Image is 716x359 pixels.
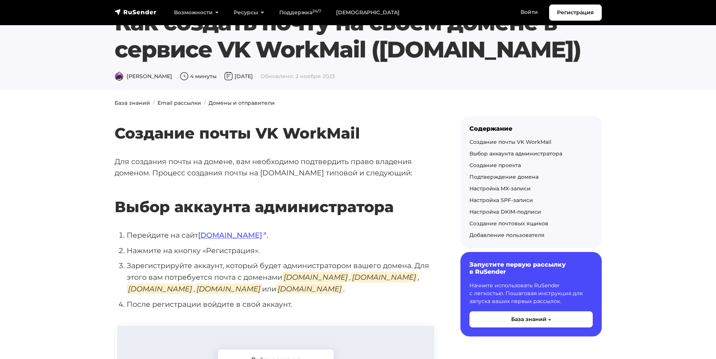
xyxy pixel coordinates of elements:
[115,8,157,16] img: RuSender
[127,229,436,241] li: Перейдите на сайт .
[157,100,201,106] a: Email рассылки
[167,5,226,20] a: Возможности
[469,197,533,204] a: Настройка SPF-записи
[195,284,262,294] em: [DOMAIN_NAME]
[127,299,436,310] li: После регистрации войдите в свой аккаунт.
[276,284,343,294] em: [DOMAIN_NAME]
[226,5,272,20] a: Ресурсы
[513,5,545,20] a: Войти
[549,5,602,21] a: Регистрация
[180,72,189,81] img: Время чтения
[115,102,436,142] h2: Создание почты VK WorkMail
[469,282,593,305] p: Начните использовать RuSender с легкостью. Пошаговая инструкция для запуска ваших первых рассылок.
[469,311,593,327] button: База знаний →
[127,284,194,294] em: [DOMAIN_NAME]
[469,139,551,145] a: Создание почты VK WorkMail
[312,9,321,14] sup: 24/7
[469,208,541,215] a: Настройка DKIM-подписи
[469,150,562,157] a: Выбор аккаунта администратора
[469,185,531,192] a: Настройка MX-записи
[351,272,418,282] em: [DOMAIN_NAME]
[469,125,593,132] div: Содержание
[469,162,521,169] a: Создание проекта
[328,5,407,20] a: [DEMOGRAPHIC_DATA]
[127,260,436,294] li: Зарегистрируйте аккаунт, который будет администратором вашего домена. Для этого вам потребуется п...
[224,73,253,80] span: [DATE]
[260,73,335,80] span: Обновлено: 2 ноября 2023
[115,100,150,106] a: База знаний
[282,272,349,282] em: [DOMAIN_NAME]
[272,5,328,20] a: Поддержка24/7
[198,231,267,240] a: [DOMAIN_NAME]
[469,173,539,180] a: Подтверждение домена
[115,156,436,179] p: Для создания почты на домене, вам необходимо подтвердить право владения доменом. Процесс создания...
[115,9,602,63] h1: Как создать почту на своем домене в сервисе VK WorkMail ([DOMAIN_NAME])
[224,72,233,81] img: Дата публикации
[115,73,172,80] span: [PERSON_NAME]
[180,73,216,80] span: 4 минуты
[460,252,602,336] a: Запустите первую рассылку в RuSender Начните использовать RuSender с легкостью. Пошаговая инструк...
[469,261,593,275] h6: Запустите первую рассылку в RuSender
[110,99,606,107] nav: breadcrumb
[209,100,275,106] a: Домены и отправители
[127,245,436,256] li: Нажмите на кнопку «Регистрация».
[469,232,545,238] a: Добавление пользователя
[469,220,548,227] a: Создание почтовых ящиков
[115,176,436,216] h2: Выбор аккаунта администратора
